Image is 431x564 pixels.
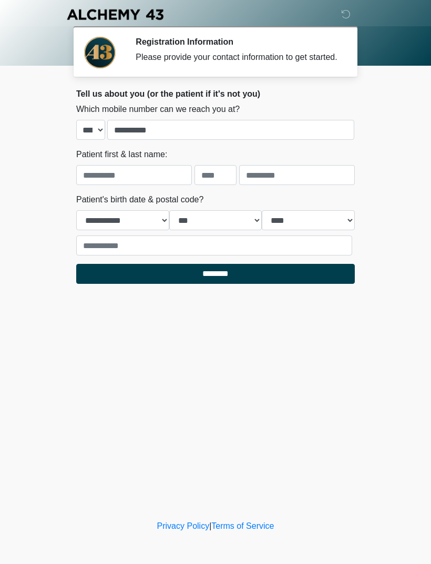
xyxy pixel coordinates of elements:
[76,148,167,161] label: Patient first & last name:
[66,8,165,21] img: Alchemy 43 Logo
[84,37,116,68] img: Agent Avatar
[157,521,210,530] a: Privacy Policy
[76,89,355,99] h2: Tell us about you (or the patient if it's not you)
[211,521,274,530] a: Terms of Service
[136,37,339,47] h2: Registration Information
[136,51,339,64] div: Please provide your contact information to get started.
[76,103,240,116] label: Which mobile number can we reach you at?
[76,193,203,206] label: Patient's birth date & postal code?
[209,521,211,530] a: |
